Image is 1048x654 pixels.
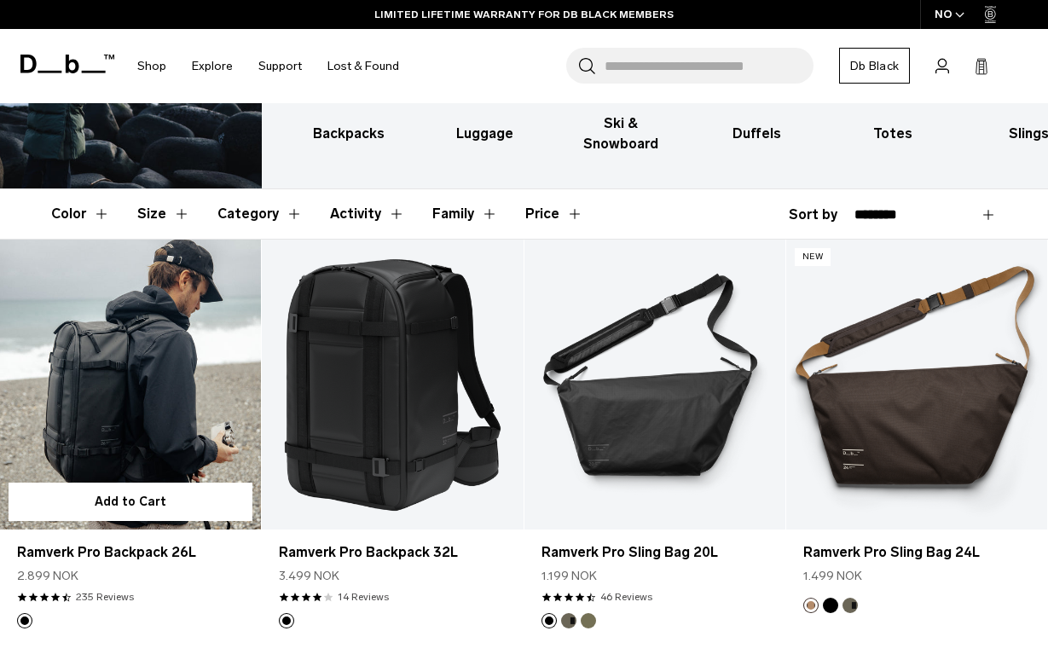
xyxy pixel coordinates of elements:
a: 235 reviews [76,589,134,605]
a: Ramverk Pro Sling Bag 24L [786,240,1047,530]
a: Db Black [839,48,910,84]
button: Forest Green [842,598,858,613]
button: Toggle Price [525,189,583,239]
a: Ramverk Pro Sling Bag 24L [803,542,1030,563]
button: Toggle Filter [330,189,405,239]
h3: Luggage [432,124,538,144]
span: 1.199 NOK [541,567,597,585]
a: Ramverk Pro Backpack 32L [279,542,506,563]
h3: Backpacks [296,124,402,144]
a: Ramverk Pro Sling Bag 20L [541,542,768,563]
p: New [795,248,831,266]
button: Mash Green [581,613,596,628]
button: Forest Green [561,613,576,628]
a: Shop [137,36,166,96]
h3: All products [160,124,266,144]
button: Espresso [803,598,819,613]
h3: Duffels [704,124,810,144]
button: Black Out [279,613,294,628]
a: 46 reviews [600,589,652,605]
button: Toggle Filter [51,189,110,239]
button: Toggle Filter [217,189,303,239]
span: 1.499 NOK [803,567,862,585]
a: Ramverk Pro Backpack 26L [17,542,244,563]
a: LIMITED LIFETIME WARRANTY FOR DB BLACK MEMBERS [374,7,674,22]
button: Toggle Filter [432,189,498,239]
a: 14 reviews [338,589,389,605]
button: Black Out [541,613,557,628]
a: Explore [192,36,233,96]
button: Black Out [823,598,838,613]
nav: Main Navigation [124,29,412,103]
span: 3.499 NOK [279,567,339,585]
a: Support [258,36,302,96]
h3: Totes [840,124,946,144]
h3: Ski & Snowboard [568,113,674,154]
a: Lost & Found [327,36,399,96]
a: Ramverk Pro Sling Bag 20L [524,240,785,530]
a: Ramverk Pro Backpack 32L [262,240,523,530]
span: 2.899 NOK [17,567,78,585]
button: Black Out [17,613,32,628]
button: Toggle Filter [137,189,190,239]
button: Add to Cart [9,483,252,521]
